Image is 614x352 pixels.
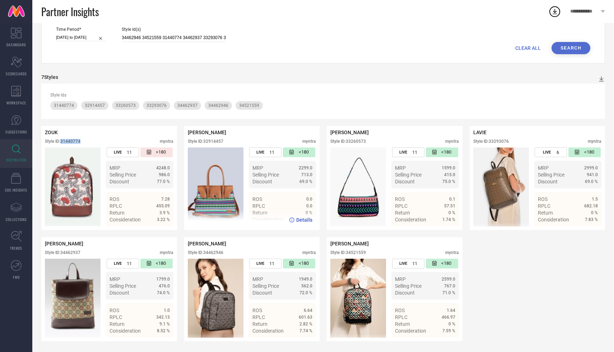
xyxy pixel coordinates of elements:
span: MRP [538,165,549,171]
span: 455.09 [156,203,170,208]
img: Style preview image [330,259,386,338]
span: 562.0 [301,283,312,288]
span: 476.0 [159,283,170,288]
span: 1.64 [447,308,455,313]
span: 74.0 % [157,290,170,295]
span: >180 [156,149,166,155]
span: 1949.0 [299,277,312,282]
span: 33260573 [116,103,136,108]
span: Consideration [110,328,141,334]
span: 0.1 [449,197,455,202]
span: 69.0 % [299,179,312,184]
div: Style ID: 34462946 [188,250,223,255]
span: COLLECTIONS [6,217,27,222]
span: Details [582,230,598,235]
div: myntra [588,139,601,144]
span: ROS [395,308,405,313]
span: 3.22 % [157,217,170,222]
img: Style preview image [45,259,101,338]
span: Selling Price [252,283,279,289]
span: <180 [441,261,451,267]
span: 7.59 % [442,328,455,333]
span: <180 [584,149,594,155]
span: RPLC [252,203,265,209]
span: 71.0 % [442,290,455,295]
div: Number of days since the style was first listed on the platform [283,259,315,268]
span: MRP [395,165,406,171]
span: 34521559 [239,103,259,108]
span: 34462937 [177,103,197,108]
span: Details [296,217,312,223]
div: Number of days the style has been live on the platform [107,147,139,157]
img: Style preview image [473,147,529,226]
span: Consideration [110,217,141,222]
div: Style ID: 31440774 [45,139,80,144]
span: Details [154,230,170,235]
span: ROS [252,308,262,313]
span: RPLC [252,314,265,320]
span: Selling Price [110,172,136,178]
span: Consideration [538,217,569,222]
div: Style ID: 33293076 [473,139,509,144]
span: Time Period* [56,27,106,32]
div: Number of days since the style was first listed on the platform [426,259,458,268]
span: 3.9 % [159,210,170,215]
span: 11 [269,261,274,266]
div: myntra [302,250,316,255]
span: 11 [127,150,132,155]
span: Return [538,210,553,216]
div: myntra [160,139,173,144]
div: Number of days since the style was first listed on the platform [568,147,601,157]
div: 7 Styles [41,74,58,80]
span: Consideration [395,328,426,334]
span: SUGGESTIONS [5,129,27,135]
span: INSPIRATION [6,157,26,163]
span: 0.0 [306,203,312,208]
span: 713.0 [301,172,312,177]
span: RPLC [395,203,408,209]
span: Discount [395,290,415,296]
span: Discount [395,179,415,184]
img: Style preview image [188,259,243,338]
span: LIVE [114,261,122,266]
span: Style Id(s) [122,27,226,32]
span: <180 [441,149,451,155]
span: CDC INSIGHTS [5,187,27,193]
span: Return [110,321,125,327]
span: 1.5 [592,197,598,202]
div: Style ID: 32914457 [188,139,223,144]
div: Number of days since the style was first listed on the platform [140,147,173,157]
span: 7.83 % [585,217,598,222]
div: myntra [445,250,459,255]
span: 11 [412,150,417,155]
span: [PERSON_NAME] [188,241,226,247]
span: 2299.0 [299,165,312,170]
span: ROS [252,196,262,202]
span: 32914457 [85,103,105,108]
div: Click to view image [188,147,243,226]
span: DASHBOARD [6,42,26,47]
a: Details [289,341,312,347]
div: Style ID: 34521559 [330,250,366,255]
img: Style preview image [330,147,386,226]
span: [PERSON_NAME] [45,241,83,247]
span: 4248.0 [156,165,170,170]
span: Selling Price [395,283,422,289]
div: Click to view image [188,259,243,338]
div: Number of days the style has been live on the platform [392,147,424,157]
span: 2.82 % [299,322,312,327]
span: 2599.0 [442,277,455,282]
span: 0 % [448,210,455,215]
span: 1599.0 [442,165,455,170]
span: 941.0 [587,172,598,177]
span: 682.18 [584,203,598,208]
span: Return [395,321,410,327]
span: Selling Price [395,172,422,178]
a: Details [289,217,312,223]
span: 6.64 [304,308,312,313]
div: Click to view image [45,147,101,226]
span: 75.0 % [442,179,455,184]
span: LIVE [256,261,264,266]
span: Partner Insights [41,4,99,19]
span: ROS [110,308,119,313]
